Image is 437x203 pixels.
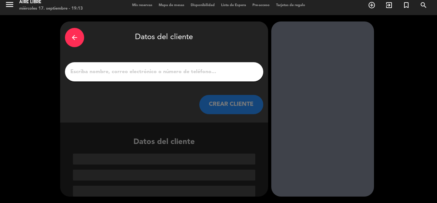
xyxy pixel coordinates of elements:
div: Datos del cliente [60,136,268,197]
span: Mis reservas [129,4,155,7]
span: Pre-acceso [249,4,273,7]
i: arrow_back [71,34,78,41]
div: miércoles 17. septiembre - 19:13 [19,5,83,12]
span: Tarjetas de regalo [273,4,308,7]
i: add_circle_outline [368,1,376,9]
span: Mapa de mesas [155,4,187,7]
i: exit_to_app [385,1,393,9]
i: search [420,1,427,9]
span: Disponibilidad [187,4,218,7]
div: Datos del cliente [65,26,263,49]
input: Escriba nombre, correo electrónico o número de teléfono... [70,67,258,76]
span: Lista de Espera [218,4,249,7]
button: CREAR CLIENTE [199,95,263,114]
i: turned_in_not [402,1,410,9]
